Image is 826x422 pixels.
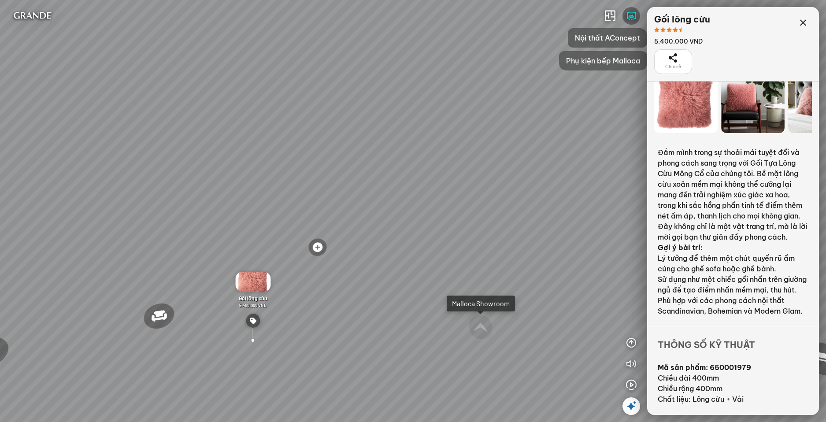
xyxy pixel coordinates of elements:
[658,363,751,372] strong: Mã sản phẩm: 650001979
[654,27,659,33] span: star
[658,243,703,252] strong: Gợi ý bài trí:
[658,373,808,383] li: Chiều dài 400mm
[647,327,819,352] div: Thông số kỹ thuật
[658,147,808,242] p: Đắm mình trong sự thoải mái tuyệt đối và phong cách sang trọng với Gối Tựa Lông Cừu Mông Cổ của c...
[246,314,260,328] img: spot_LNLAEXXFMGU.png
[667,27,672,33] span: star
[654,14,710,25] div: Gối lông cừu
[660,27,666,33] span: star
[654,37,710,46] div: 5.400.000 VND
[665,63,681,70] span: Chia sẻ
[658,253,808,274] li: Lý tưởng để thêm một chút quyến rũ ấm cúng cho ghế sofa hoặc ghế bành.
[452,299,510,308] div: Malloca Showroom
[658,295,808,316] li: Phù hợp với các phong cách nội thất Scandinavian, Bohemian và Modern Glam.
[235,272,270,292] img: G_i_l_ng_c_u_NKCJHX26TCCD.gif
[679,27,684,33] span: star
[566,56,640,66] span: Phụ kiện bếp Malloca
[658,274,808,295] li: Sử dụng như một chiếc gối nhấn trên giường ngủ để tạo điểm nhấn mềm mại, thu hút.
[658,383,808,394] li: Chiều rộng 400mm
[239,303,267,308] span: 5.400.000 VND
[658,394,808,404] li: Chất liệu: Lông cừu + Vải
[239,295,267,301] span: Gối lông cừu
[575,33,640,43] span: Nội thất AConcept
[673,27,678,33] span: star
[7,7,58,25] img: logo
